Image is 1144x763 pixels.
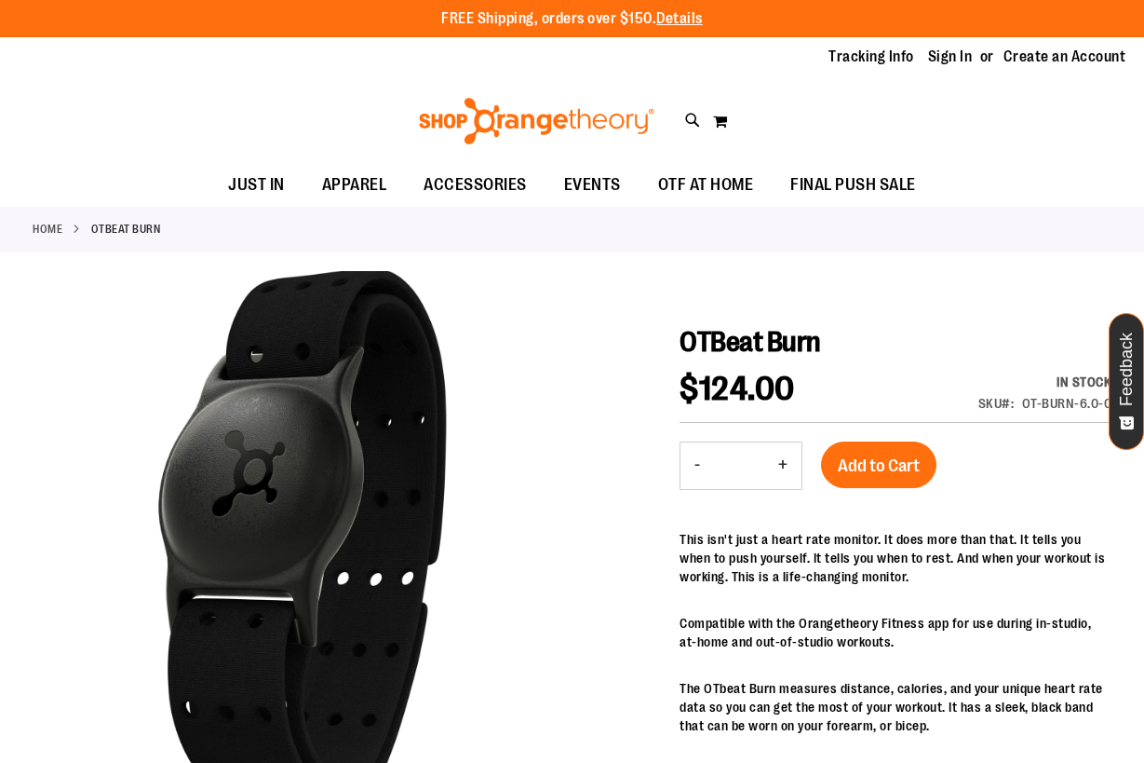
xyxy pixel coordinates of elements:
button: Add to Cart [821,442,936,488]
span: In stock [1057,375,1111,389]
a: Home [33,221,62,238]
span: $124.00 [680,370,795,408]
span: ACCESSORIES [424,164,527,206]
span: FINAL PUSH SALE [790,164,916,206]
button: Decrease product quantity [680,443,714,489]
span: EVENTS [564,164,621,206]
a: JUST IN [209,164,303,207]
a: EVENTS [545,164,639,207]
a: Create an Account [1003,47,1126,67]
span: Feedback [1118,333,1136,406]
a: APPAREL [303,164,406,207]
a: Sign In [928,47,973,67]
p: Compatible with the Orangetheory Fitness app for use during in-studio, at-home and out-of-studio ... [680,614,1111,651]
div: OT-BURN-6.0-C [1022,394,1112,413]
strong: SKU [978,396,1015,411]
span: JUST IN [228,164,285,206]
span: APPAREL [322,164,387,206]
a: FINAL PUSH SALE [772,164,935,207]
button: Feedback - Show survey [1109,313,1144,450]
a: Tracking Info [828,47,914,67]
span: OTBeat Burn [680,326,821,358]
p: The OTbeat Burn measures distance, calories, and your unique heart rate data so you can get the m... [680,679,1111,735]
p: FREE Shipping, orders over $150. [441,8,703,30]
strong: OTBeat Burn [91,221,161,238]
div: Availability [978,373,1112,391]
button: Increase product quantity [764,443,801,489]
span: OTF AT HOME [658,164,754,206]
span: Add to Cart [838,456,920,476]
a: OTF AT HOME [639,164,773,206]
input: Product quantity [714,443,764,488]
img: Shop Orangetheory [416,98,657,144]
a: Details [656,10,703,27]
p: This isn't just a heart rate monitor. It does more than that. It tells you when to push yourself.... [680,530,1111,586]
a: ACCESSORIES [405,164,545,207]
